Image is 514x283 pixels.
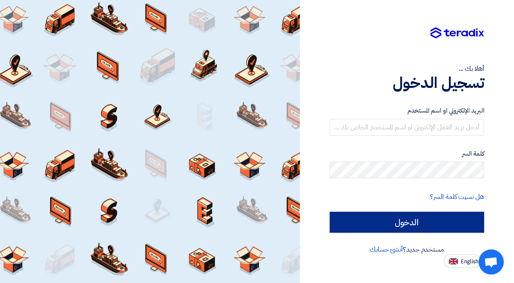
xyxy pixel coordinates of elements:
[330,106,484,116] label: البريد الإلكتروني او اسم المستخدم
[479,250,504,275] div: Open chat
[461,259,478,265] span: English
[330,119,484,136] input: أدخل بريد العمل الإلكتروني او اسم المستخدم الخاص بك ...
[431,27,484,39] img: Teradix logo
[330,244,484,255] div: مستخدم جديد؟
[370,244,403,255] a: أنشئ حسابك
[431,192,484,202] a: هل نسيت كلمة السر؟
[330,212,484,233] input: الدخول
[330,74,484,92] h1: تسجيل الدخول
[330,149,484,159] label: كلمة السر
[330,64,484,74] div: أهلا بك ...
[449,258,458,265] img: en-US.png
[444,255,481,268] button: English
